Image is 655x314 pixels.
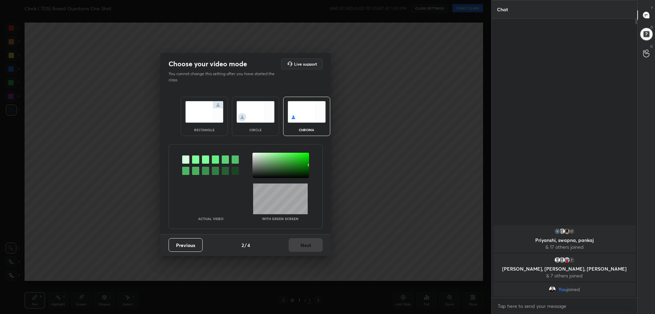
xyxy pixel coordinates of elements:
span: You [558,287,567,292]
p: Chat [492,0,513,18]
h5: Live support [294,62,317,66]
p: With green screen [262,217,299,220]
img: circleScreenIcon.acc0effb.svg [236,101,275,123]
p: & 7 others joined [497,273,631,278]
p: G [650,44,653,49]
p: T [651,5,653,11]
div: 7 [568,257,575,263]
h2: Choose your video mode [169,59,247,68]
h4: / [245,242,247,249]
button: Previous [169,238,203,252]
div: circle [242,128,269,132]
div: 17 [568,228,575,235]
p: Actual Video [198,217,223,220]
img: 1c09848962704c2c93b45c2bf87dea3f.jpg [549,286,556,293]
img: normalScreenIcon.ae25ed63.svg [185,101,223,123]
img: default.png [554,257,561,263]
p: D [651,25,653,30]
div: chroma [293,128,320,132]
span: joined [567,287,580,292]
img: default.png [559,228,566,235]
img: 3 [564,257,570,263]
div: grid [492,224,637,298]
img: chromaScreenIcon.c19ab0a0.svg [288,101,326,123]
img: bea1741e89294f40bf49ecb75069fcef.82553847_3 [554,228,561,235]
h4: 2 [242,242,244,249]
div: rectangle [191,128,218,132]
p: You cannot change this setting after you have started the class [169,71,279,83]
h4: 4 [247,242,250,249]
p: Priyanshi, swapna, pankaj [497,237,631,243]
p: & 17 others joined [497,244,631,250]
img: 28e08fc45fd7440794167855f12a5f64.jpg [564,228,570,235]
img: default.png [559,257,566,263]
p: [PERSON_NAME], [PERSON_NAME], [PERSON_NAME] [497,266,631,272]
